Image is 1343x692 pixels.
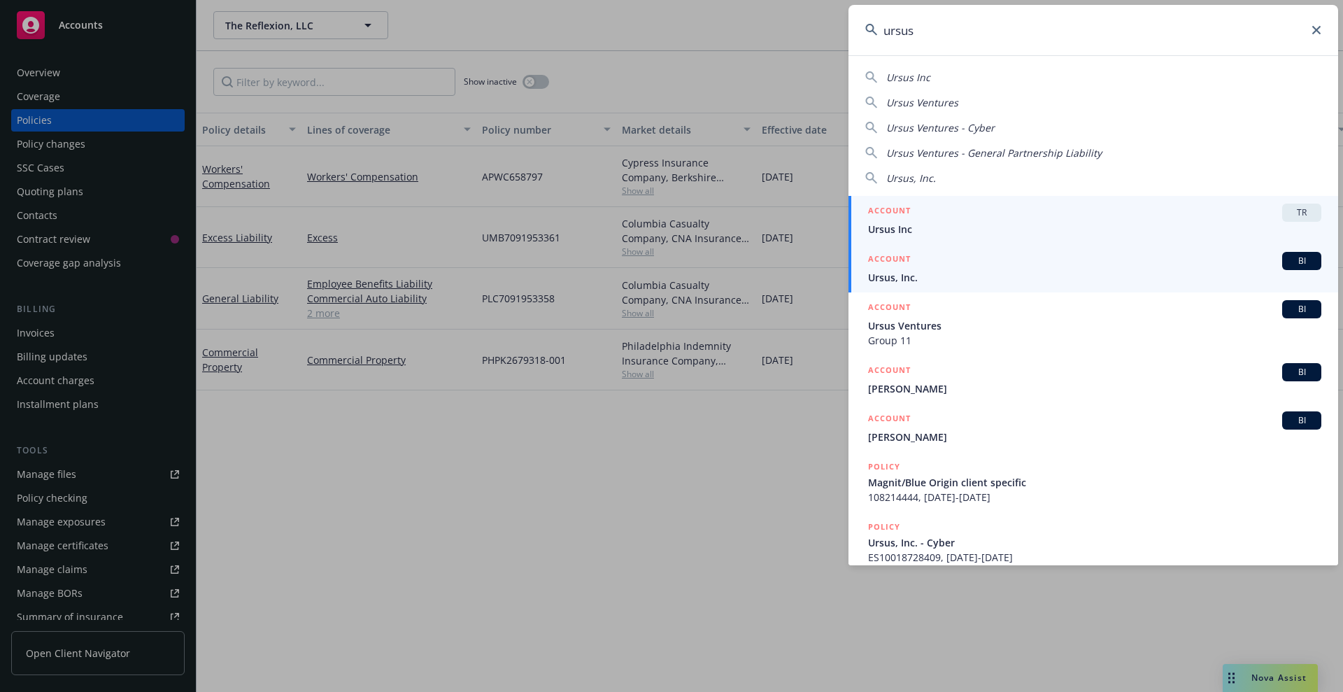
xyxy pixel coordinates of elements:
[868,475,1321,490] span: Magnit/Blue Origin client specific
[886,71,930,84] span: Ursus Inc
[868,381,1321,396] span: [PERSON_NAME]
[1288,255,1316,267] span: BI
[848,404,1338,452] a: ACCOUNTBI[PERSON_NAME]
[868,270,1321,285] span: Ursus, Inc.
[848,512,1338,572] a: POLICYUrsus, Inc. - CyberES10018728409, [DATE]-[DATE]
[868,520,900,534] h5: POLICY
[868,535,1321,550] span: Ursus, Inc. - Cyber
[886,171,936,185] span: Ursus, Inc.
[868,333,1321,348] span: Group 11
[1288,414,1316,427] span: BI
[868,363,911,380] h5: ACCOUNT
[848,5,1338,55] input: Search...
[886,146,1102,160] span: Ursus Ventures - General Partnership Liability
[868,318,1321,333] span: Ursus Ventures
[868,204,911,220] h5: ACCOUNT
[848,292,1338,355] a: ACCOUNTBIUrsus VenturesGroup 11
[868,411,911,428] h5: ACCOUNT
[868,300,911,317] h5: ACCOUNT
[848,355,1338,404] a: ACCOUNTBI[PERSON_NAME]
[868,252,911,269] h5: ACCOUNT
[868,430,1321,444] span: [PERSON_NAME]
[848,244,1338,292] a: ACCOUNTBIUrsus, Inc.
[1288,303,1316,316] span: BI
[868,550,1321,565] span: ES10018728409, [DATE]-[DATE]
[1288,206,1316,219] span: TR
[886,96,958,109] span: Ursus Ventures
[886,121,995,134] span: Ursus Ventures - Cyber
[848,452,1338,512] a: POLICYMagnit/Blue Origin client specific108214444, [DATE]-[DATE]
[868,460,900,474] h5: POLICY
[868,490,1321,504] span: 108214444, [DATE]-[DATE]
[868,222,1321,236] span: Ursus Inc
[848,196,1338,244] a: ACCOUNTTRUrsus Inc
[1288,366,1316,379] span: BI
